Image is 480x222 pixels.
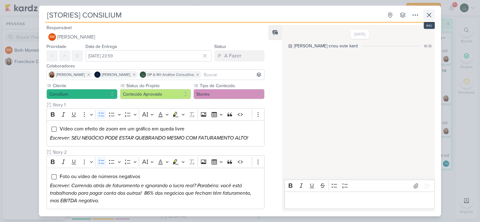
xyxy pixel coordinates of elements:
label: Status do Projeto [126,82,191,89]
span: Vídeo com efeito de zoom em um gráfico em queda livre [60,126,184,132]
div: A Fazer [224,52,241,60]
input: Texto sem título [52,102,265,108]
label: Status [214,44,226,49]
label: Cliente [52,82,117,89]
i: Escrever: SEU NEGÓCIO PODE ESTAR QUEBRANDO MESMO COM FATURAMENTO ALTO! [50,135,248,141]
label: Responsável [46,25,72,30]
input: Texto sem título [52,149,265,156]
div: Beth Monteiro [48,33,56,41]
img: DP & RH Análise Consultiva [140,71,146,78]
button: BM [PERSON_NAME] [46,31,265,43]
label: Data de Entrega [85,44,117,49]
input: Buscar [203,71,263,78]
input: Kard Sem Título [45,9,383,21]
div: Editor toolbar [46,156,265,168]
span: DP & RH Análise Consultiva [147,72,194,77]
span: [PERSON_NAME] [102,72,130,77]
i: Escrever: Correndo atrás de faturamento e ignorando o lucro real? Parabéns: você está trabalhando... [50,182,251,204]
label: Tipo de Conteúdo [199,82,265,89]
div: [PERSON_NAME] criou este kard [294,43,358,49]
label: Prioridade [46,44,66,49]
div: Editor editing area: main [46,120,265,147]
div: esc [424,22,435,29]
div: Editor toolbar [285,180,435,192]
button: Stories [194,89,265,99]
img: Franciluce Carvalho [49,71,55,78]
span: [PERSON_NAME] [56,72,85,77]
div: Editor editing area: main [285,192,435,209]
img: Jani Policarpo [94,71,101,78]
span: [PERSON_NAME] [57,33,95,41]
input: Select a date [85,50,212,61]
div: Colaboradores [46,63,265,69]
div: Editor toolbar [46,108,265,120]
p: BM [50,35,55,39]
button: Consilium [46,89,117,99]
div: 16:18 [424,43,432,49]
span: Foto ou vídeo de números negativos [60,173,140,180]
button: Conteúdo Aprovado [120,89,191,99]
button: A Fazer [214,50,265,61]
div: Editor editing area: main [46,168,265,209]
